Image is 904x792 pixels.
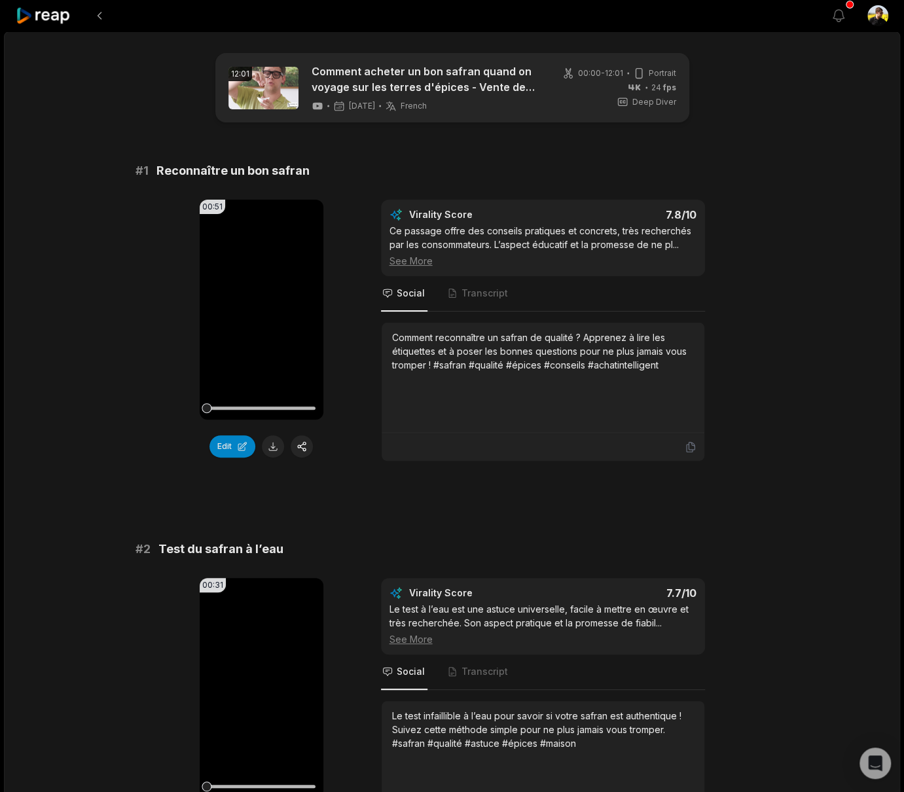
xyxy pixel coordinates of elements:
div: Open Intercom Messenger [859,747,891,779]
div: 7.8 /10 [556,208,696,221]
div: Comment reconnaître un safran de qualité ? Apprenez à lire les étiquettes et à poser les bonnes q... [392,331,694,372]
div: Ce passage offre des conseils pratiques et concrets, très recherchés par les consommateurs. L’asp... [389,224,696,268]
div: 7.7 /10 [556,586,696,600]
a: Comment acheter un bon safran quand on voyage sur les terres d'épices - Vente de Safran [312,63,537,95]
div: Virality Score [409,208,550,221]
span: Test du safran à l’eau [158,540,283,558]
span: Social [397,287,425,300]
button: Edit [209,435,255,458]
div: Le test à l’eau est une astuce universelle, facile à mettre en œuvre et très recherchée. Son aspe... [389,602,696,646]
span: Reconnaître un bon safran [156,162,310,180]
span: 24 [651,82,676,94]
nav: Tabs [381,276,705,312]
video: Your browser does not support mp4 format. [200,200,323,420]
span: Transcript [461,665,508,678]
div: Le test infaillible à l’eau pour savoir si votre safran est authentique ! Suivez cette méthode si... [392,709,694,750]
span: French [401,101,427,111]
span: Transcript [461,287,508,300]
span: # 2 [136,540,151,558]
span: Deep Diver [632,96,676,108]
div: See More [389,254,696,268]
span: Portrait [649,67,676,79]
span: [DATE] [349,101,375,111]
span: fps [663,82,676,92]
div: Virality Score [409,586,550,600]
span: # 1 [136,162,149,180]
nav: Tabs [381,655,705,690]
span: Social [397,665,425,678]
span: 00:00 - 12:01 [578,67,623,79]
div: See More [389,632,696,646]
